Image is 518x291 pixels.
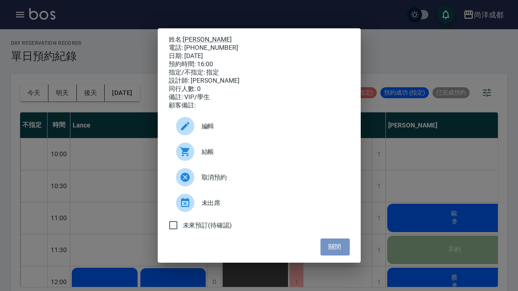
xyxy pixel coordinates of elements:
span: 編輯 [202,122,342,131]
div: 顧客備註: [169,101,350,110]
span: 取消預約 [202,173,342,182]
a: 結帳 [169,139,350,164]
span: 未來預訂(待確認) [183,221,232,230]
span: 結帳 [202,147,342,157]
div: 未出席 [169,190,350,216]
div: 電話: [PHONE_NUMBER] [169,44,350,52]
p: 姓名: [169,36,350,44]
span: 未出席 [202,198,342,208]
div: 預約時間: 16:00 [169,60,350,69]
div: 取消預約 [169,164,350,190]
div: 日期: [DATE] [169,52,350,60]
div: 備註: VIP/學生 [169,93,350,101]
div: 同行人數: 0 [169,85,350,93]
div: 指定/不指定: 指定 [169,69,350,77]
a: [PERSON_NAME] [183,36,232,43]
button: 關閉 [320,238,350,255]
div: 設計師: [PERSON_NAME] [169,77,350,85]
div: 編輯 [169,113,350,139]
